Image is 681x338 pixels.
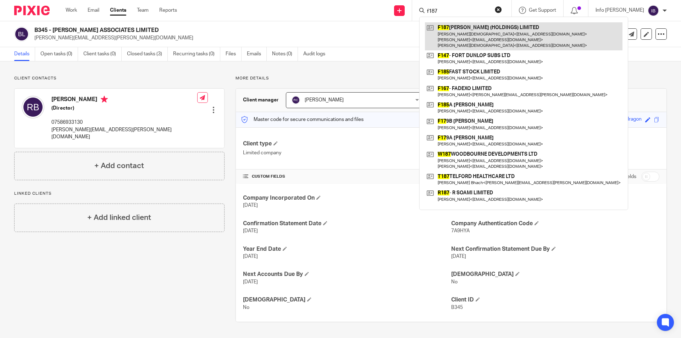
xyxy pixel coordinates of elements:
img: svg%3E [292,96,300,104]
a: Email [88,7,99,14]
span: 7A9HYA [451,228,470,233]
button: Clear [495,6,502,13]
img: svg%3E [14,27,29,41]
h4: Client type [243,140,451,148]
a: Team [137,7,149,14]
img: svg%3E [22,96,44,118]
span: [DATE] [451,254,466,259]
img: Pixie [14,6,50,15]
span: B345 [451,305,463,310]
span: [DATE] [243,203,258,208]
h2: B345 - [PERSON_NAME] ASSOCIATES LIMITED [34,27,463,34]
a: Client tasks (0) [83,47,122,61]
h4: Company Authentication Code [451,220,659,227]
span: Get Support [529,8,556,13]
p: Limited company [243,149,451,156]
p: Linked clients [14,191,225,196]
h4: CUSTOM FIELDS [243,174,451,179]
p: Info [PERSON_NAME] [596,7,644,14]
h4: Confirmation Statement Date [243,220,451,227]
span: [DATE] [243,228,258,233]
a: Recurring tasks (0) [173,47,220,61]
a: Notes (0) [272,47,298,61]
p: Master code for secure communications and files [241,116,364,123]
span: [PERSON_NAME] [305,98,344,102]
p: [PERSON_NAME][EMAIL_ADDRESS][PERSON_NAME][DOMAIN_NAME] [51,126,197,141]
p: More details [236,76,667,81]
h4: [DEMOGRAPHIC_DATA] [243,296,451,304]
input: Search [426,9,490,15]
a: Clients [110,7,126,14]
h4: Year End Date [243,245,451,253]
h4: [PERSON_NAME] [51,96,197,105]
a: Emails [247,47,267,61]
p: [PERSON_NAME][EMAIL_ADDRESS][PERSON_NAME][DOMAIN_NAME] [34,34,570,41]
p: 07586933130 [51,119,197,126]
h5: (Director) [51,105,197,112]
span: [DATE] [243,254,258,259]
a: Closed tasks (3) [127,47,168,61]
a: Open tasks (0) [40,47,78,61]
img: svg%3E [648,5,659,16]
h4: [DEMOGRAPHIC_DATA] [451,271,659,278]
h4: + Add contact [94,160,144,171]
h4: Next Confirmation Statement Due By [451,245,659,253]
span: No [451,279,458,284]
a: Details [14,47,35,61]
i: Primary [101,96,108,103]
span: No [243,305,249,310]
a: Work [66,7,77,14]
p: Client contacts [14,76,225,81]
h4: Company Incorporated On [243,194,451,202]
h4: Next Accounts Due By [243,271,451,278]
h3: Client manager [243,96,279,104]
a: Reports [159,7,177,14]
span: [DATE] [243,279,258,284]
h4: Client ID [451,296,659,304]
a: Audit logs [303,47,331,61]
h4: + Add linked client [87,212,151,223]
a: Files [226,47,242,61]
